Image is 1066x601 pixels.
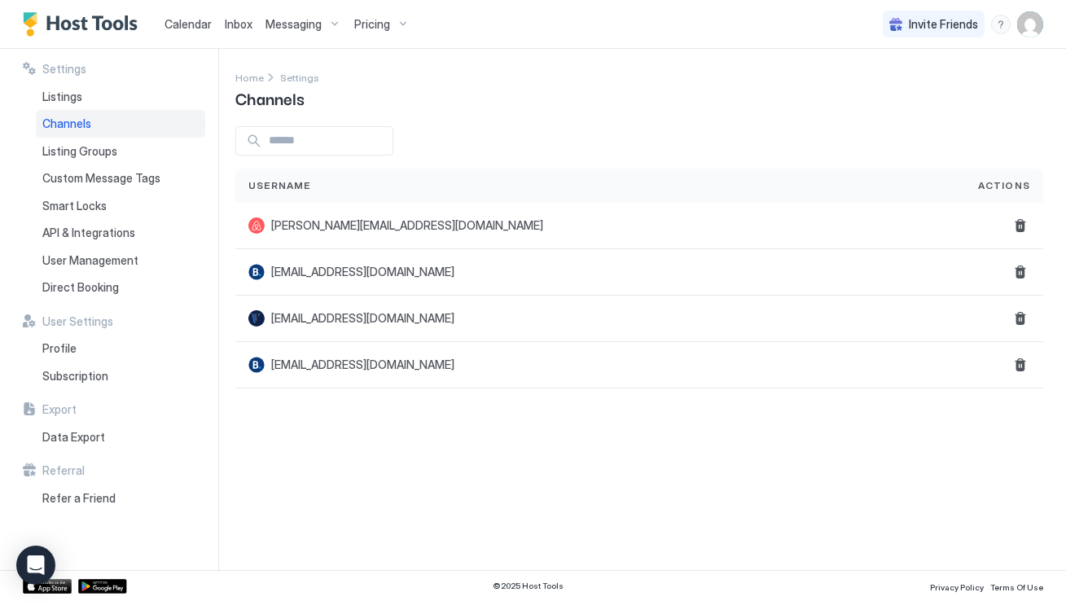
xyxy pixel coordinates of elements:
[978,178,1030,193] span: Actions
[930,582,984,592] span: Privacy Policy
[265,17,322,32] span: Messaging
[42,62,86,77] span: Settings
[271,311,454,326] span: [EMAIL_ADDRESS][DOMAIN_NAME]
[36,274,205,301] a: Direct Booking
[494,581,564,591] span: © 2025 Host Tools
[235,72,264,84] span: Home
[16,546,55,585] div: Open Intercom Messenger
[271,218,543,233] span: [PERSON_NAME][EMAIL_ADDRESS][DOMAIN_NAME]
[235,86,305,110] span: Channels
[42,253,138,268] span: User Management
[42,430,105,445] span: Data Export
[909,17,978,32] span: Invite Friends
[1017,11,1043,37] div: User profile
[991,15,1011,34] div: menu
[1011,262,1030,282] button: Delete
[271,358,454,372] span: [EMAIL_ADDRESS][DOMAIN_NAME]
[36,83,205,111] a: Listings
[1011,216,1030,235] button: Delete
[36,192,205,220] a: Smart Locks
[42,144,117,159] span: Listing Groups
[36,247,205,274] a: User Management
[248,178,311,193] span: Username
[42,280,119,295] span: Direct Booking
[36,219,205,247] a: API & Integrations
[165,17,212,31] span: Calendar
[42,402,77,417] span: Export
[36,138,205,165] a: Listing Groups
[36,485,205,512] a: Refer a Friend
[42,116,91,131] span: Channels
[36,362,205,390] a: Subscription
[990,582,1043,592] span: Terms Of Use
[990,577,1043,594] a: Terms Of Use
[235,68,264,86] a: Home
[42,491,116,506] span: Refer a Friend
[23,579,72,594] a: App Store
[42,369,108,384] span: Subscription
[36,110,205,138] a: Channels
[36,165,205,192] a: Custom Message Tags
[354,17,390,32] span: Pricing
[1011,355,1030,375] button: Delete
[42,341,77,356] span: Profile
[271,265,454,279] span: [EMAIL_ADDRESS][DOMAIN_NAME]
[262,127,393,155] input: Input Field
[42,171,160,186] span: Custom Message Tags
[930,577,984,594] a: Privacy Policy
[280,68,319,86] a: Settings
[42,226,135,240] span: API & Integrations
[42,314,113,329] span: User Settings
[78,579,127,594] a: Google Play Store
[165,15,212,33] a: Calendar
[225,15,252,33] a: Inbox
[23,12,145,37] a: Host Tools Logo
[42,463,85,478] span: Referral
[42,90,82,104] span: Listings
[36,423,205,451] a: Data Export
[280,72,319,84] span: Settings
[225,17,252,31] span: Inbox
[36,335,205,362] a: Profile
[280,68,319,86] div: Breadcrumb
[42,199,107,213] span: Smart Locks
[1011,309,1030,328] button: Delete
[235,68,264,86] div: Breadcrumb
